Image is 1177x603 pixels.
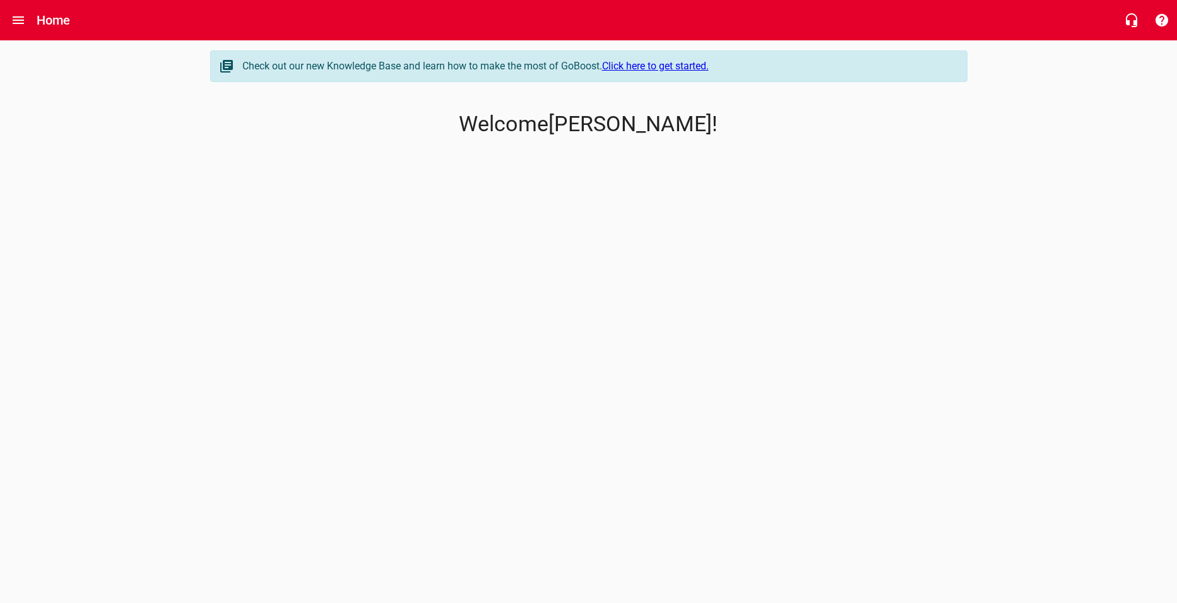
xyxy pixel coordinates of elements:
[242,59,954,74] div: Check out our new Knowledge Base and learn how to make the most of GoBoost.
[1116,5,1147,35] button: Live Chat
[210,112,967,137] p: Welcome [PERSON_NAME] !
[1147,5,1177,35] button: Support Portal
[602,60,709,72] a: Click here to get started.
[3,5,33,35] button: Open drawer
[37,10,71,30] h6: Home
